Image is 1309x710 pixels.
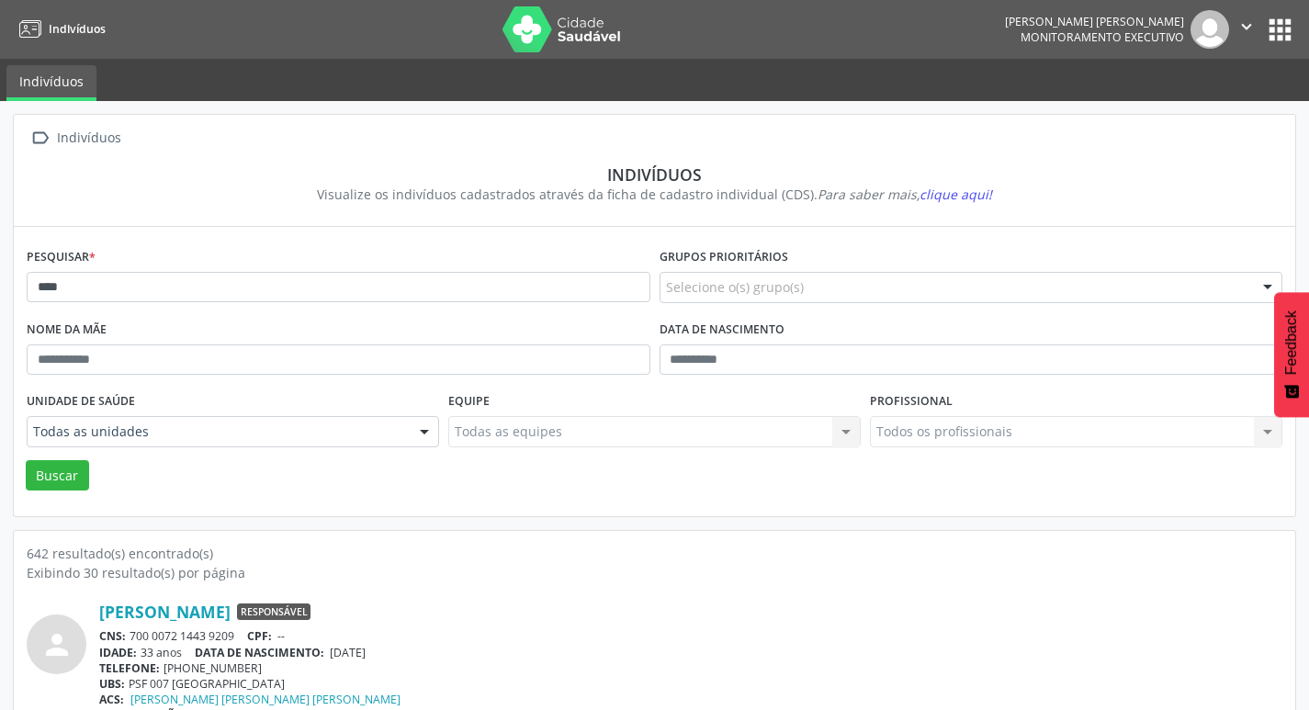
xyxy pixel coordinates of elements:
span: [DATE] [330,645,366,660]
label: Data de nascimento [660,316,784,344]
a: Indivíduos [6,65,96,101]
div: 700 0072 1443 9209 [99,628,1282,644]
span: Todas as unidades [33,423,401,441]
div: Exibindo 30 resultado(s) por página [27,563,1282,582]
div: PSF 007 [GEOGRAPHIC_DATA] [99,676,1282,692]
button: Buscar [26,460,89,491]
span: DATA DE NASCIMENTO: [195,645,324,660]
div: [PERSON_NAME] [PERSON_NAME] [1005,14,1184,29]
label: Profissional [870,388,953,416]
i: person [40,628,73,661]
span: clique aqui! [920,186,992,203]
label: Nome da mãe [27,316,107,344]
span: Selecione o(s) grupo(s) [666,277,804,297]
span: Responsável [237,603,310,620]
span: ACS: [99,692,124,707]
img: img [1191,10,1229,49]
span: -- [277,628,285,644]
div: 33 anos [99,645,1282,660]
span: Feedback [1283,310,1300,375]
button: apps [1264,14,1296,46]
span: TELEFONE: [99,660,160,676]
div: [PHONE_NUMBER] [99,660,1282,676]
a:  Indivíduos [27,125,124,152]
span: CPF: [247,628,272,644]
div: Indivíduos [53,125,124,152]
button: Feedback - Mostrar pesquisa [1274,292,1309,417]
span: UBS: [99,676,125,692]
div: 642 resultado(s) encontrado(s) [27,544,1282,563]
label: Unidade de saúde [27,388,135,416]
label: Pesquisar [27,243,96,272]
i:  [1236,17,1257,37]
button:  [1229,10,1264,49]
i: Para saber mais, [818,186,992,203]
span: CNS: [99,628,126,644]
i:  [27,125,53,152]
a: [PERSON_NAME] [PERSON_NAME] [PERSON_NAME] [130,692,401,707]
div: Visualize os indivíduos cadastrados através da ficha de cadastro individual (CDS). [39,185,1270,204]
label: Grupos prioritários [660,243,788,272]
label: Equipe [448,388,490,416]
a: Indivíduos [13,14,106,44]
span: Monitoramento Executivo [1021,29,1184,45]
div: Indivíduos [39,164,1270,185]
a: [PERSON_NAME] [99,602,231,622]
span: Indivíduos [49,21,106,37]
span: IDADE: [99,645,137,660]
